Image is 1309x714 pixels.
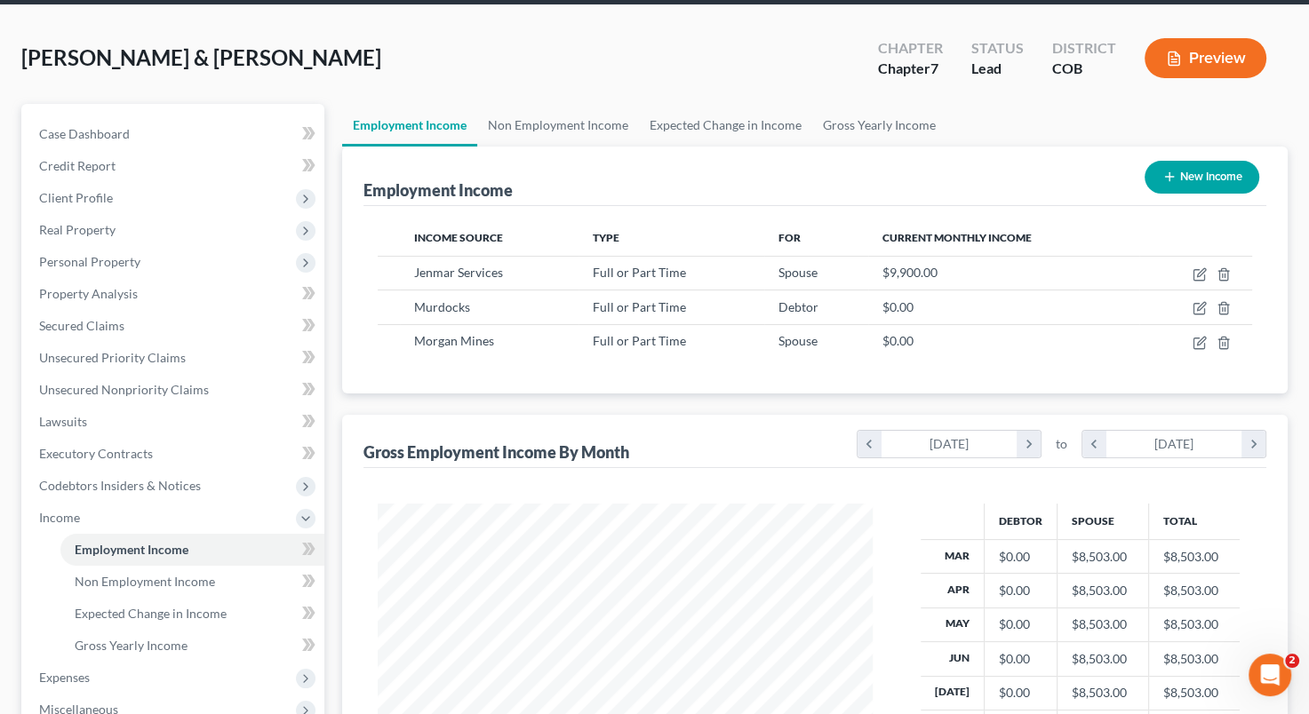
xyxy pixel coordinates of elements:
span: Income [39,510,80,525]
div: $0.00 [999,548,1042,566]
span: Employment Income [75,542,188,557]
span: Income Source [414,231,503,244]
div: Chapter [878,38,943,59]
span: 7 [930,59,938,76]
i: chevron_left [858,431,882,457]
span: Unsecured Nonpriority Claims [39,382,209,397]
span: Gross Yearly Income [75,638,188,653]
span: [PERSON_NAME] & [PERSON_NAME] [21,44,381,70]
div: COB [1052,59,1116,79]
span: Lawsuits [39,414,87,429]
span: Murdocks [414,299,470,314]
th: Jun [921,642,985,676]
div: District [1052,38,1116,59]
button: New Income [1145,161,1259,194]
a: Expected Change in Income [60,598,324,630]
i: chevron_right [1017,431,1041,457]
span: to [1056,435,1067,453]
span: For [778,231,801,244]
th: Spouse [1058,504,1149,539]
div: Employment Income [363,179,513,201]
div: Gross Employment Income By Month [363,441,629,463]
span: $0.00 [882,333,914,348]
span: Unsecured Priority Claims [39,350,186,365]
div: [DATE] [882,431,1018,457]
a: Unsecured Nonpriority Claims [25,374,324,406]
span: Real Property [39,222,116,237]
span: Morgan Mines [414,333,494,348]
span: Spouse [778,333,818,348]
span: Spouse [778,265,818,280]
a: Secured Claims [25,310,324,342]
span: Property Analysis [39,286,138,301]
div: $0.00 [999,615,1042,633]
div: $8,503.00 [1072,548,1134,566]
div: $0.00 [999,684,1042,702]
a: Credit Report [25,150,324,182]
td: $8,503.00 [1149,539,1241,573]
span: Debtor [778,299,818,314]
span: Non Employment Income [75,574,215,589]
i: chevron_right [1241,431,1265,457]
div: [DATE] [1106,431,1242,457]
a: Employment Income [60,534,324,566]
a: Executory Contracts [25,438,324,470]
th: May [921,607,985,641]
span: Current Monthly Income [882,231,1032,244]
th: Total [1149,504,1241,539]
i: chevron_left [1082,431,1106,457]
td: $8,503.00 [1149,574,1241,607]
th: Apr [921,574,985,607]
a: Expected Change in Income [639,104,812,147]
a: Property Analysis [25,278,324,310]
div: $8,503.00 [1072,582,1134,599]
th: Mar [921,539,985,573]
span: Type [593,231,619,244]
div: $8,503.00 [1072,684,1134,702]
span: Client Profile [39,190,113,205]
div: $8,503.00 [1072,615,1134,633]
a: Gross Yearly Income [60,630,324,662]
div: Status [971,38,1024,59]
a: Non Employment Income [60,566,324,598]
span: $0.00 [882,299,914,314]
div: $0.00 [999,582,1042,599]
span: Credit Report [39,158,116,173]
span: Personal Property [39,254,140,269]
div: $0.00 [999,650,1042,668]
span: Expected Change in Income [75,606,227,621]
span: Jenmar Services [414,265,503,280]
a: Employment Income [342,104,477,147]
td: $8,503.00 [1149,676,1241,710]
button: Preview [1145,38,1266,78]
th: Debtor [985,504,1058,539]
a: Case Dashboard [25,118,324,150]
th: [DATE] [921,676,985,710]
div: $8,503.00 [1072,650,1134,668]
a: Unsecured Priority Claims [25,342,324,374]
a: Lawsuits [25,406,324,438]
span: Executory Contracts [39,446,153,461]
iframe: Intercom live chat [1249,654,1291,696]
a: Gross Yearly Income [812,104,946,147]
div: Lead [971,59,1024,79]
span: $9,900.00 [882,265,938,280]
td: $8,503.00 [1149,642,1241,676]
span: Case Dashboard [39,126,130,141]
span: Full or Part Time [593,265,686,280]
span: Expenses [39,670,90,685]
span: 2 [1285,654,1299,668]
span: Full or Part Time [593,299,686,314]
span: Codebtors Insiders & Notices [39,478,201,493]
td: $8,503.00 [1149,607,1241,641]
div: Chapter [878,59,943,79]
span: Secured Claims [39,318,124,333]
a: Non Employment Income [477,104,639,147]
span: Full or Part Time [593,333,686,348]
